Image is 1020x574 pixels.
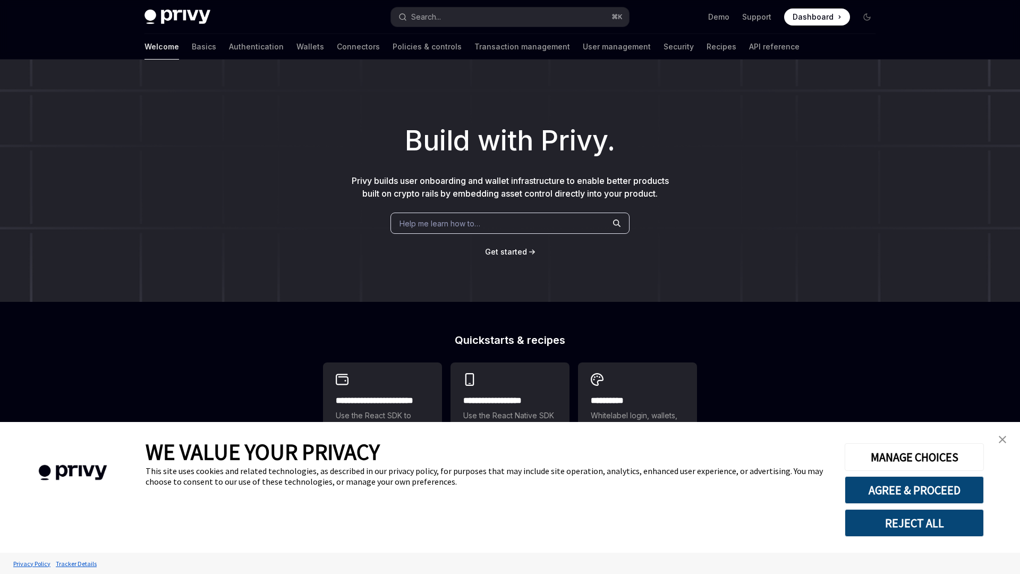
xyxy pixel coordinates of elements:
a: Demo [708,12,729,22]
a: Dashboard [784,9,850,26]
button: Toggle dark mode [858,9,875,26]
span: Help me learn how to… [399,218,480,229]
a: Support [742,12,771,22]
span: Privy builds user onboarding and wallet infrastructure to enable better products built on crypto ... [352,175,669,199]
button: Open search [391,7,629,27]
span: Use the React SDK to authenticate a user and create an embedded wallet. [336,409,429,460]
span: Dashboard [793,12,834,22]
a: **** **** **** ***Use the React Native SDK to build a mobile app on Solana. [450,362,569,471]
span: Get started [485,247,527,256]
a: Transaction management [474,34,570,60]
div: This site uses cookies and related technologies, as described in our privacy policy, for purposes... [146,466,829,487]
h1: Build with Privy. [17,120,1003,162]
a: User management [583,34,651,60]
a: Recipes [707,34,736,60]
a: Wallets [296,34,324,60]
h2: Quickstarts & recipes [323,335,697,345]
span: WE VALUE YOUR PRIVACY [146,438,380,466]
img: dark logo [144,10,210,24]
button: AGREE & PROCEED [845,476,984,504]
span: ⌘ K [611,13,623,21]
a: Get started [485,247,527,257]
a: Policies & controls [393,34,462,60]
a: Privacy Policy [11,554,53,573]
button: REJECT ALL [845,509,984,537]
a: Security [664,34,694,60]
span: Whitelabel login, wallets, and user management with your own UI and branding. [591,409,684,460]
a: Connectors [337,34,380,60]
a: Basics [192,34,216,60]
a: Authentication [229,34,284,60]
a: API reference [749,34,800,60]
span: Use the React Native SDK to build a mobile app on Solana. [463,409,557,448]
img: close banner [999,436,1006,443]
a: Welcome [144,34,179,60]
img: company logo [16,450,130,496]
button: MANAGE CHOICES [845,443,984,471]
a: **** *****Whitelabel login, wallets, and user management with your own UI and branding. [578,362,697,471]
a: close banner [992,429,1013,450]
div: Search... [411,11,441,23]
a: Tracker Details [53,554,99,573]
